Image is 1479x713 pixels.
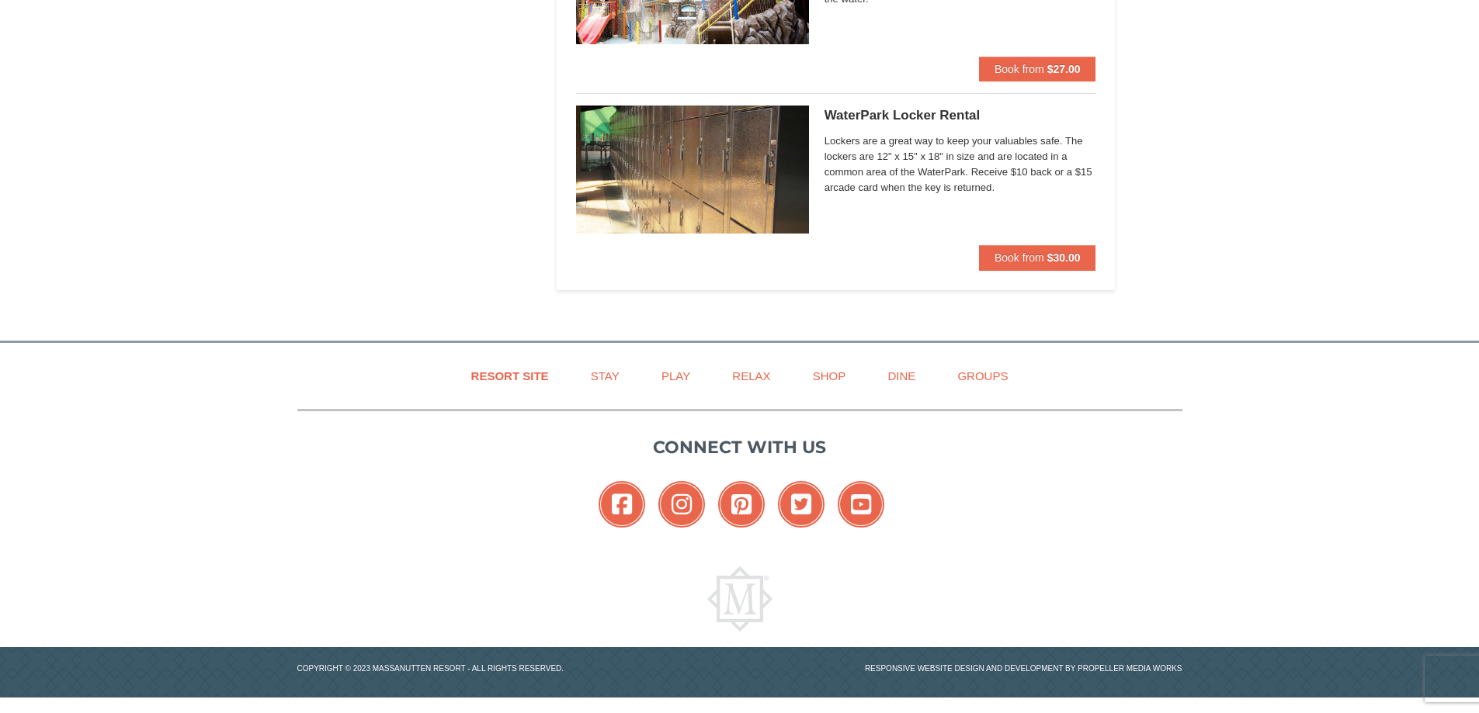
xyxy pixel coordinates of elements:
[571,358,639,393] a: Stay
[979,57,1096,81] button: Book from $27.00
[713,358,790,393] a: Relax
[865,664,1182,673] a: Responsive website design and development by Propeller Media Works
[576,106,809,233] img: 6619917-1005-d92ad057.png
[707,566,772,632] img: Massanutten Resort Logo
[825,133,1096,196] span: Lockers are a great way to keep your valuables safe. The lockers are 12" x 15" x 18" in size and ...
[995,63,1044,75] span: Book from
[793,358,866,393] a: Shop
[1047,251,1081,264] strong: $30.00
[297,434,1182,460] p: Connect with us
[286,663,740,674] p: Copyright © 2023 Massanutten Resort - All Rights Reserved.
[868,358,935,393] a: Dine
[642,358,710,393] a: Play
[938,358,1027,393] a: Groups
[1047,63,1081,75] strong: $27.00
[979,245,1096,270] button: Book from $30.00
[452,358,568,393] a: Resort Site
[825,108,1096,123] h5: WaterPark Locker Rental
[995,251,1044,264] span: Book from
